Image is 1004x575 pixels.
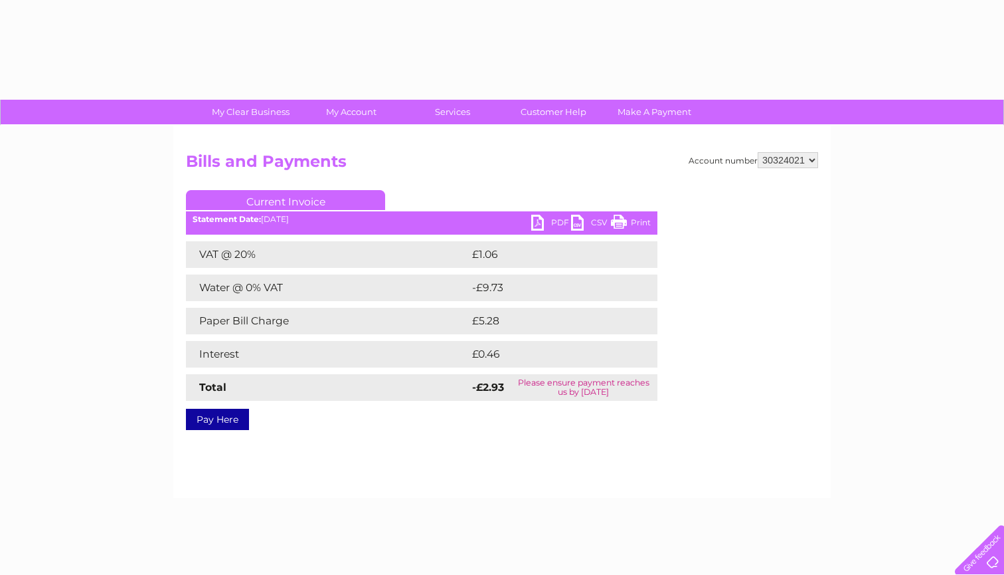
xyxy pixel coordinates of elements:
h2: Bills and Payments [186,152,818,177]
td: £5.28 [469,308,626,334]
strong: -£2.93 [472,381,504,394]
div: Account number [689,152,818,168]
td: £1.06 [469,241,626,268]
a: Make A Payment [600,100,709,124]
a: My Account [297,100,406,124]
td: Please ensure payment reaches us by [DATE] [510,374,657,401]
td: Water @ 0% VAT [186,275,469,301]
td: VAT @ 20% [186,241,469,268]
strong: Total [199,381,226,394]
td: Paper Bill Charge [186,308,469,334]
a: Services [398,100,507,124]
b: Statement Date: [193,214,261,224]
a: Current Invoice [186,190,385,210]
td: -£9.73 [469,275,629,301]
a: Pay Here [186,409,249,430]
a: PDF [531,215,571,234]
a: My Clear Business [196,100,305,124]
td: Interest [186,341,469,368]
a: Print [611,215,651,234]
div: [DATE] [186,215,657,224]
a: CSV [571,215,611,234]
td: £0.46 [469,341,627,368]
a: Customer Help [499,100,608,124]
